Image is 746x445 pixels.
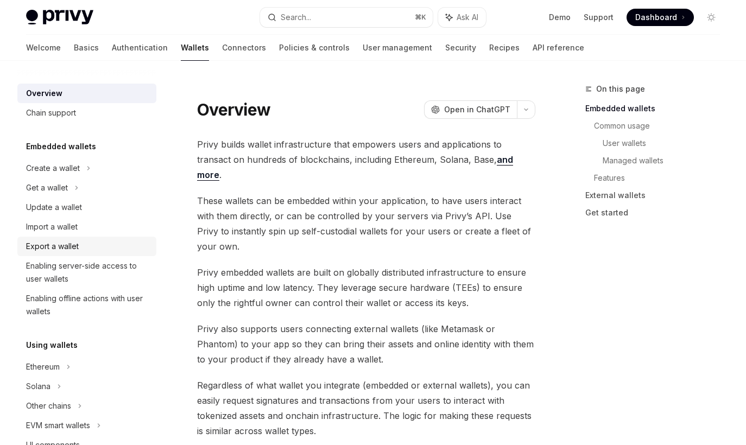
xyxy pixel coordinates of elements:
[17,217,156,237] a: Import a wallet
[635,12,677,23] span: Dashboard
[594,117,729,135] a: Common usage
[26,259,150,285] div: Enabling server-side access to user wallets
[415,13,426,22] span: ⌘ K
[197,193,535,254] span: These wallets can be embedded within your application, to have users interact with them directly,...
[424,100,517,119] button: Open in ChatGPT
[197,100,270,119] h1: Overview
[26,292,150,318] div: Enabling offline actions with user wallets
[26,399,71,412] div: Other chains
[489,35,520,61] a: Recipes
[549,12,571,23] a: Demo
[26,10,93,25] img: light logo
[26,220,78,233] div: Import a wallet
[585,187,729,204] a: External wallets
[594,169,729,187] a: Features
[603,135,729,152] a: User wallets
[17,198,156,217] a: Update a wallet
[26,140,96,153] h5: Embedded wallets
[181,35,209,61] a: Wallets
[281,11,311,24] div: Search...
[26,339,78,352] h5: Using wallets
[26,162,80,175] div: Create a wallet
[279,35,350,61] a: Policies & controls
[17,256,156,289] a: Enabling server-side access to user wallets
[112,35,168,61] a: Authentication
[438,8,486,27] button: Ask AI
[26,35,61,61] a: Welcome
[457,12,478,23] span: Ask AI
[197,265,535,310] span: Privy embedded wallets are built on globally distributed infrastructure to ensure high uptime and...
[197,137,535,182] span: Privy builds wallet infrastructure that empowers users and applications to transact on hundreds o...
[585,204,729,221] a: Get started
[17,237,156,256] a: Export a wallet
[26,419,90,432] div: EVM smart wallets
[363,35,432,61] a: User management
[603,152,729,169] a: Managed wallets
[26,87,62,100] div: Overview
[596,82,645,96] span: On this page
[17,103,156,123] a: Chain support
[703,9,720,26] button: Toggle dark mode
[445,35,476,61] a: Security
[26,360,60,373] div: Ethereum
[26,201,82,214] div: Update a wallet
[585,100,729,117] a: Embedded wallets
[26,380,50,393] div: Solana
[260,8,432,27] button: Search...⌘K
[222,35,266,61] a: Connectors
[17,289,156,321] a: Enabling offline actions with user wallets
[533,35,584,61] a: API reference
[197,321,535,367] span: Privy also supports users connecting external wallets (like Metamask or Phantom) to your app so t...
[584,12,614,23] a: Support
[444,104,510,115] span: Open in ChatGPT
[26,240,79,253] div: Export a wallet
[197,378,535,438] span: Regardless of what wallet you integrate (embedded or external wallets), you can easily request si...
[26,181,68,194] div: Get a wallet
[627,9,694,26] a: Dashboard
[17,84,156,103] a: Overview
[74,35,99,61] a: Basics
[26,106,76,119] div: Chain support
